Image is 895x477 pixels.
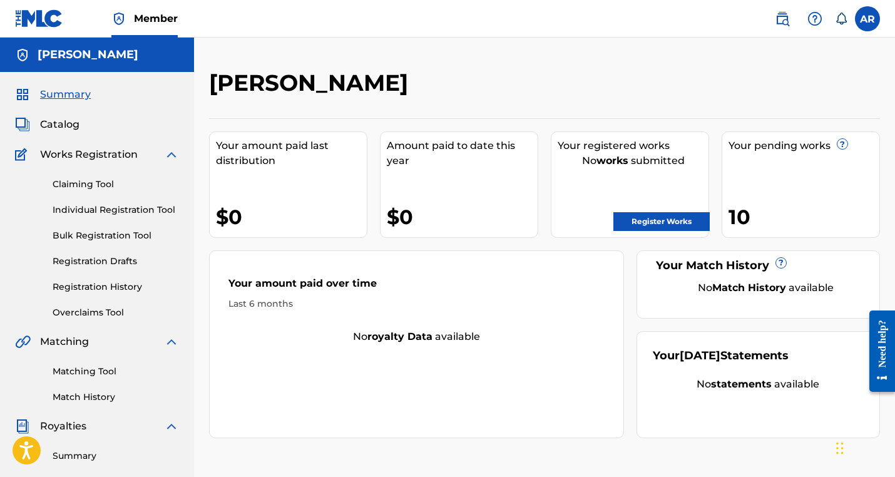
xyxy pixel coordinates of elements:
img: MLC Logo [15,9,63,28]
div: Your pending works [729,138,879,153]
a: Registration Drafts [53,255,179,268]
a: Summary [53,449,179,463]
span: Catalog [40,117,79,132]
span: Summary [40,87,91,102]
div: No available [210,329,623,344]
div: $0 [216,203,367,231]
div: No submitted [558,153,708,168]
span: ? [776,258,786,268]
img: Accounts [15,48,30,63]
span: [DATE] [680,349,720,362]
span: Matching [40,334,89,349]
img: Works Registration [15,147,31,162]
span: Member [134,11,178,26]
a: SummarySummary [15,87,91,102]
div: Drag [836,429,844,467]
a: CatalogCatalog [15,117,79,132]
div: Notifications [835,13,847,25]
iframe: Chat Widget [832,417,895,477]
a: Matching Tool [53,365,179,378]
img: Matching [15,334,31,349]
img: help [807,11,822,26]
div: Your amount paid last distribution [216,138,367,168]
h2: [PERSON_NAME] [209,69,414,97]
img: Top Rightsholder [111,11,126,26]
div: No available [653,377,864,392]
a: Individual Registration Tool [53,203,179,217]
div: $0 [387,203,538,231]
a: Claiming Tool [53,178,179,191]
img: search [775,11,790,26]
a: Register Works [613,212,710,231]
iframe: Resource Center [860,300,895,401]
img: expand [164,147,179,162]
img: Summary [15,87,30,102]
div: Your Match History [653,257,864,274]
strong: royalty data [367,331,432,342]
h5: Angelo Ruiz [38,48,138,62]
div: Your Statements [653,347,789,364]
img: expand [164,334,179,349]
strong: works [596,155,628,167]
div: Last 6 months [228,297,605,310]
a: Match History [53,391,179,404]
div: Your amount paid over time [228,276,605,297]
div: Amount paid to date this year [387,138,538,168]
strong: statements [711,378,772,390]
div: User Menu [855,6,880,31]
div: 10 [729,203,879,231]
span: Royalties [40,419,86,434]
div: No available [668,280,864,295]
img: Catalog [15,117,30,132]
div: Your registered works [558,138,708,153]
span: Works Registration [40,147,138,162]
img: Royalties [15,419,30,434]
strong: Match History [712,282,786,294]
a: Registration History [53,280,179,294]
div: Help [802,6,827,31]
span: ? [837,139,847,149]
a: Overclaims Tool [53,306,179,319]
a: Bulk Registration Tool [53,229,179,242]
a: Public Search [770,6,795,31]
img: expand [164,419,179,434]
